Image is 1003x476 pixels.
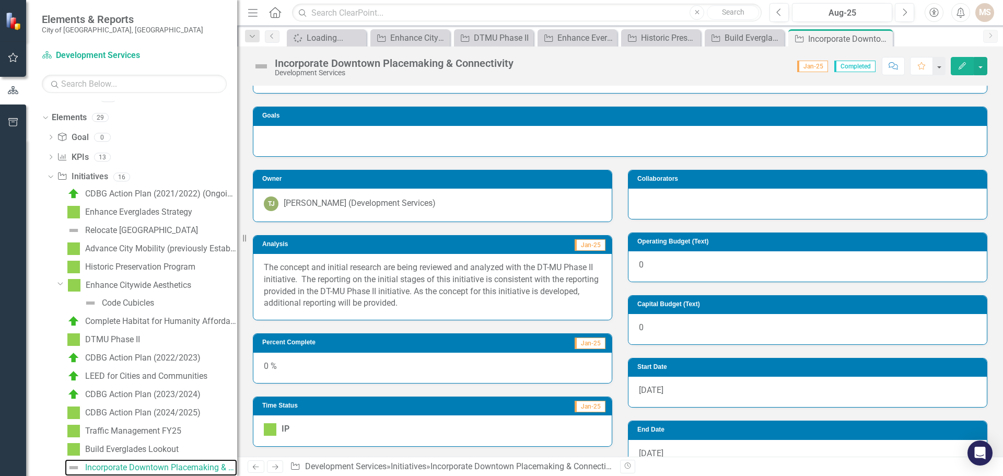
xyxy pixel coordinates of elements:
img: C [67,188,80,200]
div: Incorporate Downtown Placemaking & Connectivity [808,32,890,45]
img: Not Defined [84,297,97,309]
div: 0 [94,133,111,142]
div: CDBG Action Plan (2024/2025) [85,408,201,417]
div: Relocate [GEOGRAPHIC_DATA] [85,226,198,235]
img: IP [67,425,80,437]
img: IP [67,333,80,346]
img: Not Defined [67,461,80,474]
div: 0 % [253,353,612,383]
div: CDBG Action Plan (2021/2022) (Ongoing) [85,189,237,199]
h3: Capital Budget (Text) [637,301,982,308]
a: KPIs [57,152,88,164]
a: Development Services [305,461,387,471]
a: Advance City Mobility (previously Establish Bike Lanes) [65,240,237,257]
img: C [67,315,80,328]
img: C [67,352,80,364]
a: Historic Preservation Program [624,31,698,44]
div: CDBG Action Plan (2022/2023) [85,353,201,363]
h3: Analysis [262,241,416,248]
a: Goal [57,132,88,144]
a: Enhance Citywide Aesthetics [65,277,191,294]
span: 0 [639,322,644,332]
span: [DATE] [639,448,663,458]
div: Incorporate Downtown Placemaking & Connectivity [85,463,237,472]
span: Jan-25 [797,61,828,72]
div: Enhance Everglades Strategy [557,31,614,44]
img: ClearPoint Strategy [5,11,24,30]
a: Relocate [GEOGRAPHIC_DATA] [65,222,198,239]
div: Loading... [307,31,364,44]
span: [DATE] [639,385,663,395]
span: Jan-25 [575,239,605,251]
span: IP [282,424,289,434]
img: IP [67,407,80,419]
button: Search [707,5,759,20]
small: City of [GEOGRAPHIC_DATA], [GEOGRAPHIC_DATA] [42,26,203,34]
div: 2 [100,94,116,102]
h3: Goals [262,112,982,119]
span: Search [722,8,744,16]
div: 29 [92,113,109,122]
div: DTMU Phase II [85,335,140,344]
a: Enhance Everglades Strategy [65,204,192,220]
a: Elements [52,112,87,124]
a: LEED for Cities and Communities [65,368,207,385]
img: C [67,370,80,382]
div: Historic Preservation Program [85,262,195,272]
a: Incorporate Downtown Placemaking & Connectivity [65,459,237,476]
a: Initiatives [391,461,426,471]
img: Not Defined [67,224,80,237]
button: MS [975,3,994,22]
img: IP [67,261,80,273]
span: Jan-25 [575,401,605,412]
a: CDBG Action Plan (2021/2022) (Ongoing) [65,185,237,202]
div: TJ [264,196,278,211]
div: Development Services [275,69,514,77]
div: Open Intercom Messenger [967,440,993,466]
div: Traffic Management FY25 [85,426,181,436]
div: Historic Preservation Program [641,31,698,44]
div: Build Everglades Lookout [725,31,782,44]
a: CDBG Action Plan (2022/2023) [65,350,201,366]
input: Search ClearPoint... [292,4,762,22]
h3: End Date [637,426,982,433]
h3: Time Status [262,402,444,409]
button: Aug-25 [792,3,892,22]
a: DTMU Phase II [457,31,531,44]
div: » » [290,461,612,473]
img: Not Defined [253,58,270,75]
a: Enhance Citywide Aesthetics [373,31,447,44]
a: CDBG Action Plan (2023/2024) [65,386,201,403]
img: IP [67,443,80,456]
div: Aug-25 [796,7,889,19]
div: Advance City Mobility (previously Establish Bike Lanes) [85,244,237,253]
div: 13 [94,153,111,161]
h3: Owner [262,176,607,182]
img: IP [67,242,80,255]
a: Code Cubicles [81,295,154,311]
span: Completed [834,61,876,72]
a: Traffic Management FY25 [65,423,181,439]
input: Search Below... [42,75,227,93]
a: Build Everglades Lookout [707,31,782,44]
a: DTMU Phase II [65,331,140,348]
div: [PERSON_NAME] (Development Services) [284,198,436,210]
a: Historic Preservation Program [65,259,195,275]
a: Complete Habitat for Humanity Affordable Housing [65,313,237,330]
a: Initiatives [57,171,108,183]
a: CDBG Action Plan (2024/2025) [65,404,201,421]
div: Enhance Citywide Aesthetics [390,31,447,44]
p: The concept and initial research are being reviewed and analyzed with the DT-MU Phase II initiati... [264,262,601,309]
div: Incorporate Downtown Placemaking & Connectivity [275,57,514,69]
span: 0 [639,260,644,270]
div: Enhance Citywide Aesthetics [86,281,191,290]
span: Elements & Reports [42,13,203,26]
img: C [67,388,80,401]
div: Build Everglades Lookout [85,445,179,454]
a: Development Services [42,50,172,62]
a: Build Everglades Lookout [65,441,179,458]
div: Enhance Everglades Strategy [85,207,192,217]
div: LEED for Cities and Communities [85,371,207,381]
h3: Start Date [637,364,982,370]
